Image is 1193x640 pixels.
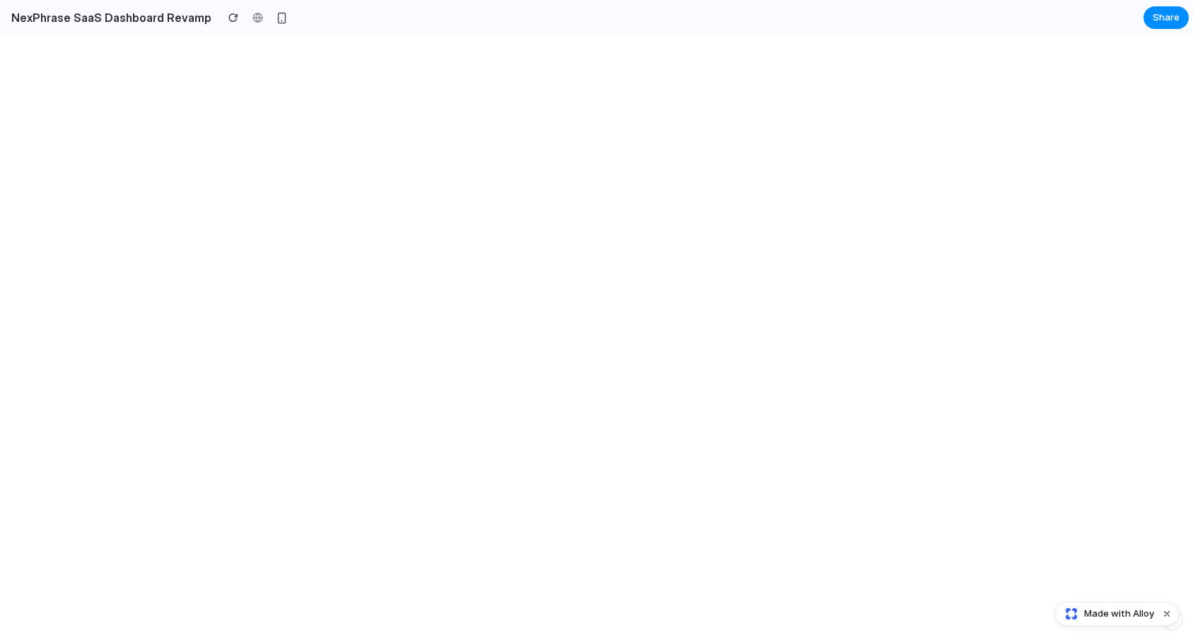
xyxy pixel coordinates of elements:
h2: NexPhrase SaaS Dashboard Revamp [6,9,211,26]
a: Made with Alloy [1056,607,1156,621]
button: Dismiss watermark [1158,605,1175,622]
button: Share [1143,6,1189,29]
span: Share [1153,11,1180,25]
span: Made with Alloy [1084,607,1154,621]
